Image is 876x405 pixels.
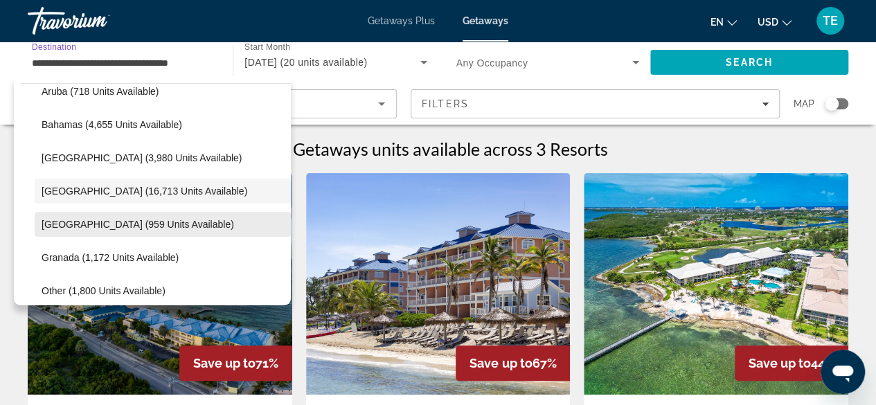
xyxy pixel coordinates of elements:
[35,79,291,104] button: Select destination: Aruba (718 units available)
[42,152,242,163] span: [GEOGRAPHIC_DATA] (3,980 units available)
[584,173,848,395] img: Grand Caymanian Resort
[823,14,838,28] span: TE
[650,50,848,75] button: Search
[368,15,435,26] a: Getaways Plus
[35,212,291,237] button: Select destination: Dominican Republic (959 units available)
[35,145,291,170] button: Select destination: Barbados (3,980 units available)
[39,96,385,112] mat-select: Sort by
[35,278,291,303] button: Select destination: Other (1,800 units available)
[42,285,166,296] span: Other (1,800 units available)
[456,57,528,69] span: Any Occupancy
[42,119,182,130] span: Bahamas (4,655 units available)
[35,245,291,270] button: Select destination: Granada (1,172 units available)
[306,173,571,395] img: Morritt's Tortuga Club
[28,3,166,39] a: Travorium
[749,356,811,370] span: Save up to
[42,86,159,97] span: Aruba (718 units available)
[42,219,234,230] span: [GEOGRAPHIC_DATA] (959 units available)
[758,17,778,28] span: USD
[456,345,570,381] div: 67%
[244,43,290,52] span: Start Month
[812,6,848,35] button: User Menu
[735,345,848,381] div: 44%
[42,186,247,197] span: [GEOGRAPHIC_DATA] (16,713 units available)
[411,89,780,118] button: Filters
[794,94,814,114] span: Map
[32,55,215,71] input: Select destination
[32,42,76,51] span: Destination
[758,12,792,32] button: Change currency
[35,179,291,204] button: Select destination: Cayman Islands (16,713 units available)
[710,12,737,32] button: Change language
[14,76,291,305] div: Destination options
[726,57,773,68] span: Search
[710,17,724,28] span: en
[244,57,367,68] span: [DATE] (20 units available)
[269,138,608,159] h1: 20 Getaways units available across 3 Resorts
[193,356,256,370] span: Save up to
[470,356,532,370] span: Save up to
[42,252,179,263] span: Granada (1,172 units available)
[179,345,292,381] div: 71%
[463,15,508,26] a: Getaways
[35,112,291,137] button: Select destination: Bahamas (4,655 units available)
[422,98,469,109] span: Filters
[821,350,865,394] iframe: Button to launch messaging window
